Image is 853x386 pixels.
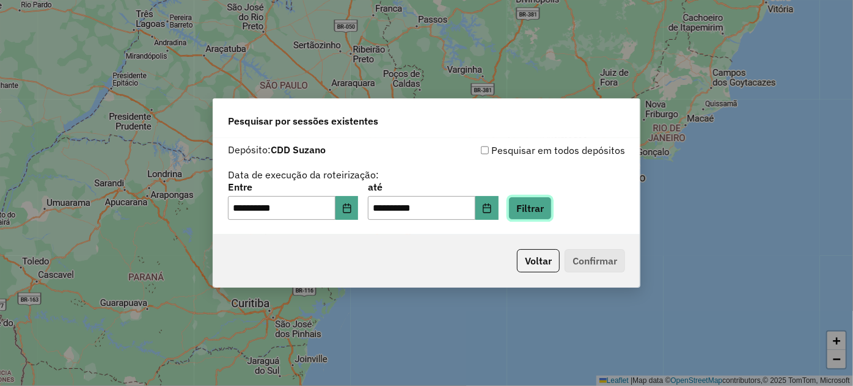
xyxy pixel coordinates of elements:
strong: CDD Suzano [271,144,326,156]
label: Data de execução da roteirização: [228,167,379,182]
label: Entre [228,180,358,194]
label: até [368,180,498,194]
label: Depósito: [228,142,326,157]
button: Filtrar [508,197,552,220]
button: Voltar [517,249,560,272]
span: Pesquisar por sessões existentes [228,114,378,128]
button: Choose Date [475,196,499,220]
button: Choose Date [335,196,359,220]
div: Pesquisar em todos depósitos [426,143,625,158]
